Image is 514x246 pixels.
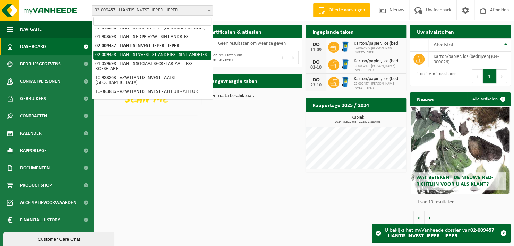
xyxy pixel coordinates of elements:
div: DO [309,42,323,47]
div: 1 tot 1 van 1 resultaten [413,69,456,84]
h2: Ingeplande taken [306,25,361,38]
span: Documenten [20,159,50,177]
span: Offerte aanvragen [327,7,367,14]
span: Gebruikers [20,90,46,107]
div: DO [309,60,323,65]
span: 2024: 5,520 m3 - 2025: 2,880 m3 [309,120,406,124]
span: 02-009457 - LIANTIS INVEST- IEPER - IEPER [92,6,213,15]
h2: Certificaten & attesten [202,25,268,38]
span: 02-009457 - [PERSON_NAME] INVEST- IEPER [354,64,403,72]
li: 01-059698 - LIANTIS SOCIAAL SECRETARIAAT - ESS - ROESELARE [93,60,211,73]
button: 1 [483,69,496,83]
div: 23-10 [309,83,323,88]
span: Contactpersonen [20,73,60,90]
li: 02-009457 - LIANTIS INVEST- IEPER - IEPER [93,42,211,51]
h2: Rapportage 2025 / 2024 [306,98,376,112]
span: Dashboard [20,38,46,55]
span: Wat betekent de nieuwe RED-richtlijn voor u als klant? [416,175,493,187]
span: Afvalstof [434,42,453,48]
li: 10-983886 - VZW LIANTIS INVEST - ALLEUR - ALLEUR [93,87,211,96]
button: Vorige [413,211,425,225]
div: 02-10 [309,65,323,70]
li: 10-983924 - VZW LIANTIS INVEST - [GEOGRAPHIC_DATA] - [GEOGRAPHIC_DATA] [93,96,211,110]
h2: Aangevraagde taken [202,74,264,87]
span: 02-009457 - [PERSON_NAME] INVEST- IEPER [354,46,403,55]
div: U bekijkt het myVanheede dossier van [385,224,497,242]
td: Geen resultaten om weer te geven [202,38,302,48]
span: Karton/papier, los (bedrijven) [354,41,403,46]
span: 02-009457 - [PERSON_NAME] INVEST- IEPER [354,82,403,90]
span: Navigatie [20,21,42,38]
span: 02-009457 - LIANTIS INVEST- IEPER - IEPER [92,5,213,16]
div: 11-09 [309,47,323,52]
a: Bekijk rapportage [355,112,406,125]
span: Contracten [20,107,47,125]
p: 1 van 10 resultaten [417,200,507,205]
td: karton/papier, los (bedrijven) (04-000026) [428,52,511,67]
span: Kalender [20,125,42,142]
li: 02-009458 - LIANTIS INVEST- ST ANDRIES - SINT-ANDRIES [93,51,211,60]
h2: Nieuws [410,92,441,106]
li: 10-983863 - VZW LIANTIS INVEST - AALST - [GEOGRAPHIC_DATA] [93,73,211,87]
button: Volgende [425,211,435,225]
img: WB-0240-HPE-BE-01 [339,58,351,70]
button: Previous [277,51,288,64]
a: Offerte aanvragen [313,3,370,17]
span: Rapportage [20,142,47,159]
a: Wat betekent de nieuwe RED-richtlijn voor u als klant? [411,107,509,194]
li: 01-903698 - LIANTIS EDPB VZW - SINT-ANDRIES [93,33,211,42]
h2: Uw afvalstoffen [410,25,461,38]
p: Geen data beschikbaar. [208,94,295,98]
span: Bedrijfsgegevens [20,55,61,73]
div: DO [309,77,323,83]
span: Karton/papier, los (bedrijven) [354,76,403,82]
strong: 02-009457 - LIANTIS INVEST- IEPER - IEPER [385,228,494,239]
a: Alle artikelen [467,92,510,106]
button: Previous [472,69,483,83]
span: Karton/papier, los (bedrijven) [354,59,403,64]
span: Product Shop [20,177,52,194]
button: Next [496,69,507,83]
button: Next [288,51,299,64]
span: Financial History [20,211,60,229]
h3: Kubiek [309,115,406,124]
img: WB-0240-HPE-BE-01 [339,76,351,88]
iframe: chat widget [3,231,116,246]
img: WB-0240-HPE-BE-01 [339,41,351,52]
span: Acceptatievoorwaarden [20,194,76,211]
div: Geen resultaten om weer te geven [205,50,248,65]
